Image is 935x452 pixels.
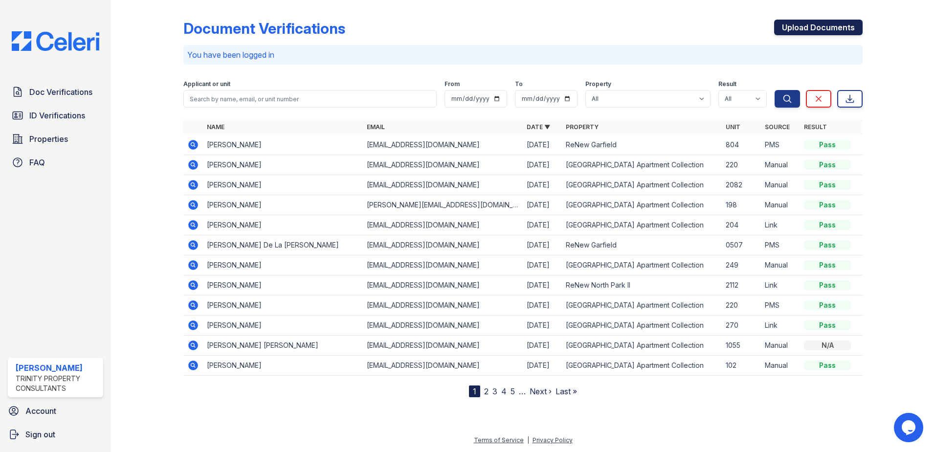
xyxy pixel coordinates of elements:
a: Email [367,123,385,131]
a: Account [4,401,107,421]
td: [DATE] [523,195,562,215]
a: Source [765,123,790,131]
td: [GEOGRAPHIC_DATA] Apartment Collection [562,175,722,195]
td: 270 [722,316,761,336]
td: [DATE] [523,175,562,195]
td: ReNew Garfield [562,135,722,155]
a: Next › [530,386,552,396]
div: Pass [804,300,851,310]
td: [PERSON_NAME] [203,295,363,316]
a: Unit [726,123,740,131]
a: 3 [492,386,497,396]
td: [EMAIL_ADDRESS][DOMAIN_NAME] [363,316,523,336]
td: [GEOGRAPHIC_DATA] Apartment Collection [562,215,722,235]
td: 198 [722,195,761,215]
td: [PERSON_NAME] [203,255,363,275]
td: ReNew Garfield [562,235,722,255]
td: Manual [761,356,800,376]
td: PMS [761,235,800,255]
span: Sign out [25,429,55,440]
td: [EMAIL_ADDRESS][DOMAIN_NAME] [363,295,523,316]
label: To [515,80,523,88]
div: N/A [804,340,851,350]
td: [DATE] [523,235,562,255]
td: ReNew North Park II [562,275,722,295]
td: [DATE] [523,356,562,376]
td: 0507 [722,235,761,255]
td: [DATE] [523,295,562,316]
td: [PERSON_NAME] De La [PERSON_NAME] [203,235,363,255]
td: [EMAIL_ADDRESS][DOMAIN_NAME] [363,255,523,275]
a: Date ▼ [527,123,550,131]
div: Pass [804,320,851,330]
td: [PERSON_NAME] [203,135,363,155]
td: [PERSON_NAME] [203,215,363,235]
span: Account [25,405,56,417]
td: 220 [722,155,761,175]
td: Link [761,215,800,235]
td: 2112 [722,275,761,295]
a: Terms of Service [474,436,524,444]
a: Sign out [4,425,107,444]
label: Result [718,80,736,88]
td: 804 [722,135,761,155]
div: Pass [804,180,851,190]
td: [EMAIL_ADDRESS][DOMAIN_NAME] [363,336,523,356]
div: Pass [804,160,851,170]
td: [EMAIL_ADDRESS][DOMAIN_NAME] [363,356,523,376]
span: Properties [29,133,68,145]
div: 1 [469,385,480,397]
td: [DATE] [523,155,562,175]
span: … [519,385,526,397]
a: Upload Documents [774,20,863,35]
td: [GEOGRAPHIC_DATA] Apartment Collection [562,295,722,316]
td: [EMAIL_ADDRESS][DOMAIN_NAME] [363,275,523,295]
iframe: chat widget [894,413,925,442]
div: Trinity Property Consultants [16,374,99,393]
td: 102 [722,356,761,376]
div: Pass [804,220,851,230]
td: [EMAIL_ADDRESS][DOMAIN_NAME] [363,215,523,235]
span: FAQ [29,157,45,168]
div: Pass [804,260,851,270]
td: [GEOGRAPHIC_DATA] Apartment Collection [562,155,722,175]
td: [PERSON_NAME] [203,356,363,376]
td: [GEOGRAPHIC_DATA] Apartment Collection [562,356,722,376]
a: ID Verifications [8,106,103,125]
td: [PERSON_NAME] [203,316,363,336]
a: Privacy Policy [533,436,573,444]
td: [PERSON_NAME] [203,155,363,175]
div: Pass [804,140,851,150]
div: Pass [804,280,851,290]
td: [PERSON_NAME] [203,275,363,295]
label: Applicant or unit [183,80,230,88]
a: Name [207,123,224,131]
td: [EMAIL_ADDRESS][DOMAIN_NAME] [363,175,523,195]
a: Result [804,123,827,131]
td: Manual [761,155,800,175]
td: Link [761,275,800,295]
td: 204 [722,215,761,235]
div: Pass [804,361,851,370]
td: [DATE] [523,336,562,356]
img: CE_Logo_Blue-a8612792a0a2168367f1c8372b55b34899dd931a85d93a1a3d3e32e68fde9ad4.png [4,31,107,51]
td: 2082 [722,175,761,195]
td: Manual [761,336,800,356]
td: Link [761,316,800,336]
td: PMS [761,135,800,155]
a: 2 [484,386,489,396]
a: 5 [511,386,515,396]
input: Search by name, email, or unit number [183,90,437,108]
td: Manual [761,175,800,195]
td: [PERSON_NAME][EMAIL_ADDRESS][DOMAIN_NAME] [363,195,523,215]
td: [PERSON_NAME] [203,195,363,215]
div: Pass [804,200,851,210]
span: ID Verifications [29,110,85,121]
td: [EMAIL_ADDRESS][DOMAIN_NAME] [363,135,523,155]
td: [GEOGRAPHIC_DATA] Apartment Collection [562,316,722,336]
td: [DATE] [523,255,562,275]
div: [PERSON_NAME] [16,362,99,374]
td: 249 [722,255,761,275]
p: You have been logged in [187,49,859,61]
